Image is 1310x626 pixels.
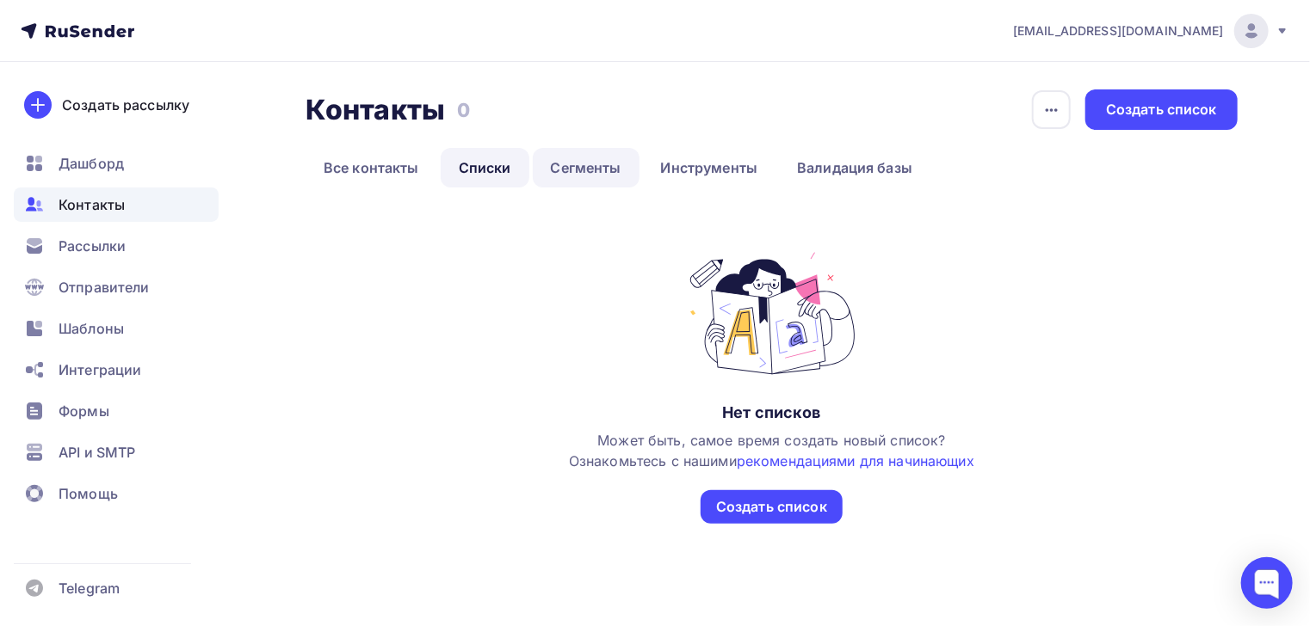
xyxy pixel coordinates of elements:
a: Инструменты [643,148,776,187]
span: Формы [59,401,109,421]
a: Шаблоны [14,311,219,346]
a: [EMAIL_ADDRESS][DOMAIN_NAME] [1013,14,1289,48]
a: Все контакты [306,148,437,187]
div: Нет списков [722,402,821,423]
div: Создать список [1106,100,1217,120]
a: Отправители [14,270,219,304]
span: Интеграции [59,359,141,380]
span: Помощь [59,483,118,504]
span: [EMAIL_ADDRESS][DOMAIN_NAME] [1013,22,1224,40]
span: Может быть, самое время создать новый список? Ознакомьтесь с нашими [569,432,974,470]
span: Отправители [59,277,150,298]
a: Формы [14,394,219,428]
span: Контакты [59,194,125,215]
a: рекомендациями для начинающих [737,452,974,470]
span: Рассылки [59,236,126,256]
div: Создать список [716,497,827,517]
a: Валидация базы [779,148,930,187]
a: Списки [441,148,529,187]
span: API и SMTP [59,442,135,463]
h2: Контакты [306,93,445,127]
a: Сегменты [533,148,640,187]
a: Дашборд [14,146,219,181]
h3: 0 [457,98,470,122]
a: Рассылки [14,229,219,263]
span: Шаблоны [59,318,124,339]
span: Telegram [59,578,120,598]
span: Дашборд [59,153,124,174]
a: Контакты [14,187,219,222]
div: Создать рассылку [62,95,189,115]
